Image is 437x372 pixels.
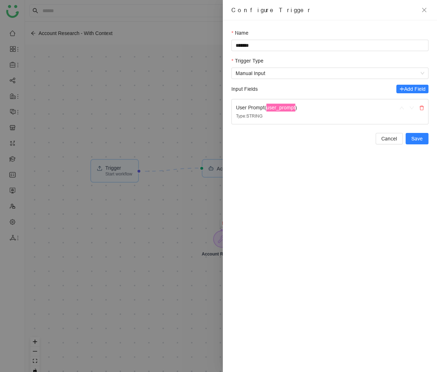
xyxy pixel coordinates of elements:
[404,85,426,93] span: Add Field
[397,102,405,111] button: Move up
[236,113,388,120] div: Type: STRING
[421,7,427,13] span: close
[231,6,416,14] div: Configure Trigger
[411,135,423,143] span: Save
[399,86,404,91] span: plus
[236,104,388,111] div: User Prompt ( user_prompt )
[417,102,425,111] button: Delete field
[407,102,415,111] button: Move down
[376,133,403,144] button: Cancel
[236,68,424,79] span: Manual Input
[231,85,258,93] div: Input Fields
[419,105,424,110] span: delete
[231,40,428,51] input: Name
[381,135,397,143] span: Cancel
[406,133,428,144] button: Save
[396,85,428,93] button: Add Field
[231,57,263,65] label: Trigger Type
[231,29,248,37] label: Name
[420,6,428,14] button: Close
